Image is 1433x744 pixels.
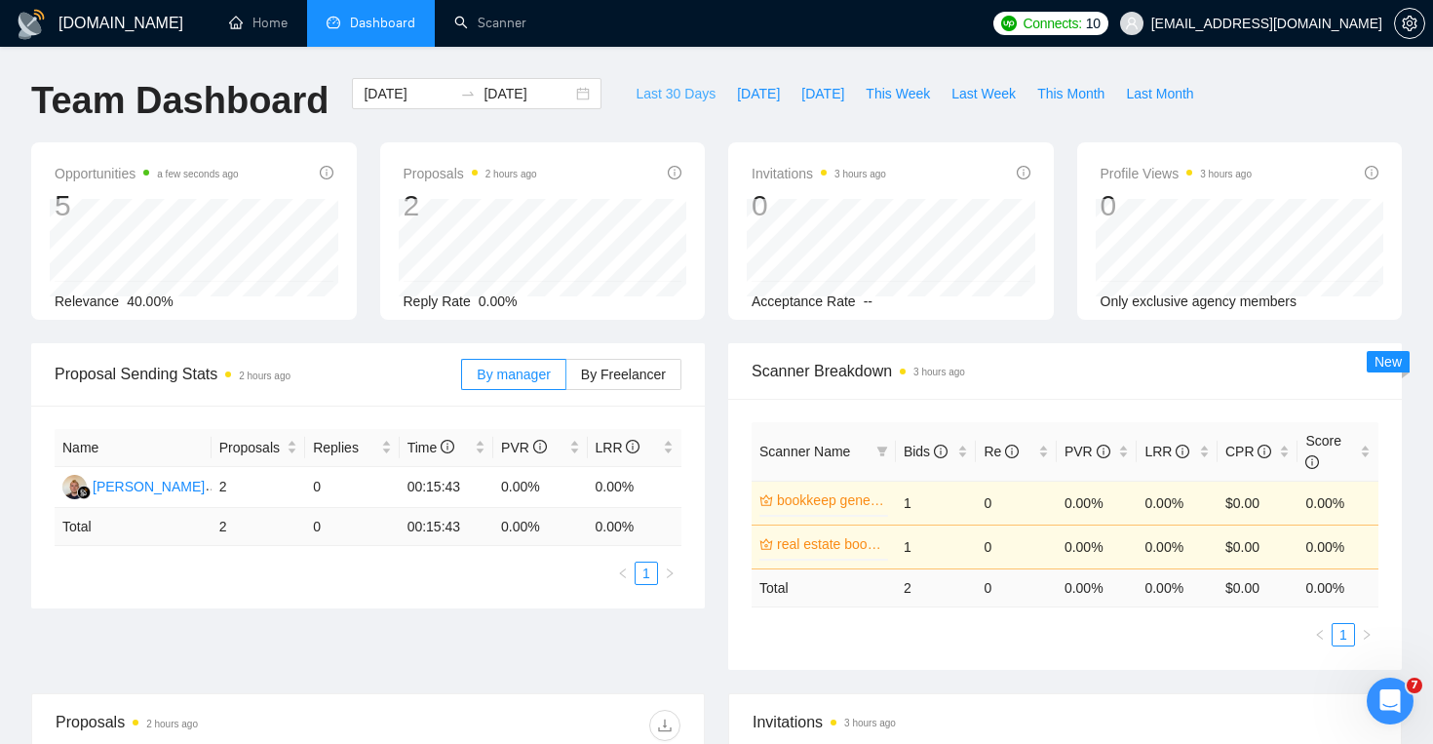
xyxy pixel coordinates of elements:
[93,476,205,497] div: [PERSON_NAME]
[1137,525,1218,568] td: 0.00%
[1176,445,1189,458] span: info-circle
[636,563,657,584] a: 1
[229,15,288,31] a: homeHome
[1086,13,1101,34] span: 10
[400,508,493,546] td: 00:15:43
[904,444,948,459] span: Bids
[305,429,399,467] th: Replies
[864,294,872,309] span: --
[1355,623,1378,646] button: right
[485,169,537,179] time: 2 hours ago
[1057,568,1138,607] td: 0.00 %
[1101,162,1253,185] span: Profile Views
[1332,623,1355,646] li: 1
[1144,444,1189,459] span: LRR
[55,362,461,386] span: Proposal Sending Stats
[1218,481,1298,525] td: $0.00
[404,294,471,309] span: Reply Rate
[1026,78,1115,109] button: This Month
[305,467,399,508] td: 0
[726,78,791,109] button: [DATE]
[976,525,1057,568] td: 0
[1314,629,1326,641] span: left
[896,568,977,607] td: 2
[404,187,537,224] div: 2
[976,568,1057,607] td: 0
[404,162,537,185] span: Proposals
[1258,445,1271,458] span: info-circle
[753,710,1377,734] span: Invitations
[127,294,173,309] span: 40.00%
[56,710,368,741] div: Proposals
[479,294,518,309] span: 0.00%
[55,187,239,224] div: 5
[934,445,948,458] span: info-circle
[1137,481,1218,525] td: 0.00%
[77,486,91,499] img: gigradar-bm.png
[1375,354,1402,370] span: New
[658,562,681,585] li: Next Page
[872,437,892,466] span: filter
[55,162,239,185] span: Opportunities
[984,444,1019,459] span: Re
[1101,187,1253,224] div: 0
[1305,455,1319,469] span: info-circle
[533,440,547,453] span: info-circle
[976,481,1057,525] td: 0
[1308,623,1332,646] li: Previous Page
[62,475,87,499] img: AS
[364,83,452,104] input: Start date
[752,187,886,224] div: 0
[313,437,376,458] span: Replies
[484,83,572,104] input: End date
[777,489,884,511] a: bookkeep general
[737,83,780,104] span: [DATE]
[664,568,676,579] span: right
[791,78,855,109] button: [DATE]
[1065,444,1110,459] span: PVR
[896,525,977,568] td: 1
[1297,481,1378,525] td: 0.00%
[1126,83,1193,104] span: Last Month
[588,508,682,546] td: 0.00 %
[1125,17,1139,30] span: user
[1023,13,1081,34] span: Connects:
[752,294,856,309] span: Acceptance Rate
[588,467,682,508] td: 0.00%
[460,86,476,101] span: to
[454,15,526,31] a: searchScanner
[777,533,884,555] a: real estate bookkeep
[1361,629,1373,641] span: right
[305,508,399,546] td: 0
[668,166,681,179] span: info-circle
[1407,678,1422,693] span: 7
[752,359,1378,383] span: Scanner Breakdown
[759,493,773,507] span: crown
[1367,678,1414,724] iframe: Intercom live chat
[493,508,587,546] td: 0.00 %
[759,444,850,459] span: Scanner Name
[625,78,726,109] button: Last 30 Days
[1305,433,1341,470] span: Score
[157,169,238,179] time: a few seconds ago
[941,78,1026,109] button: Last Week
[636,83,716,104] span: Last 30 Days
[350,15,415,31] span: Dashboard
[866,83,930,104] span: This Week
[1355,623,1378,646] li: Next Page
[1218,525,1298,568] td: $0.00
[146,719,198,729] time: 2 hours ago
[876,446,888,457] span: filter
[1200,169,1252,179] time: 3 hours ago
[1394,16,1425,31] a: setting
[239,371,290,381] time: 2 hours ago
[617,568,629,579] span: left
[951,83,1016,104] span: Last Week
[320,166,333,179] span: info-circle
[1297,525,1378,568] td: 0.00%
[581,367,666,382] span: By Freelancer
[913,367,965,377] time: 3 hours ago
[844,718,896,728] time: 3 hours ago
[626,440,639,453] span: info-circle
[1365,166,1378,179] span: info-circle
